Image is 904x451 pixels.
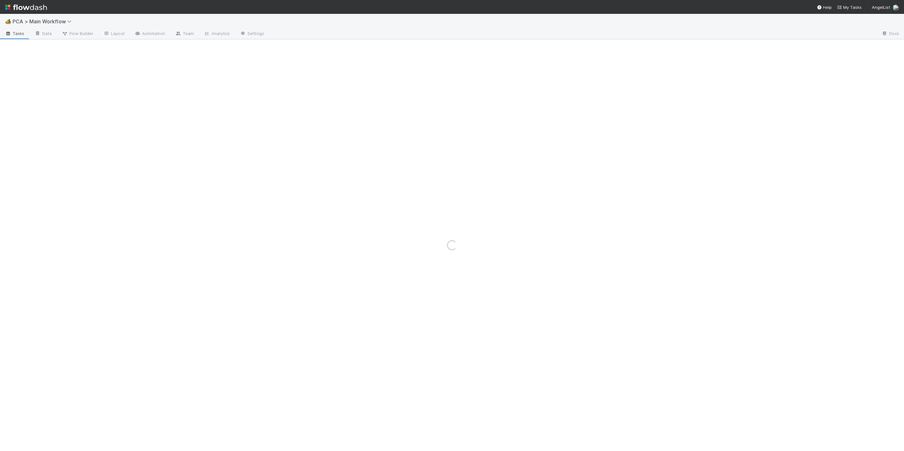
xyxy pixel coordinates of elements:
[235,29,269,39] a: Settings
[170,29,199,39] a: Team
[817,4,832,10] div: Help
[5,19,11,24] span: 🏕️
[893,4,899,11] img: avatar_1c530150-f9f0-4fb8-9f5d-006d570d4582.png
[57,29,98,39] a: Flow Builder
[62,30,93,37] span: Flow Builder
[837,5,862,10] span: My Tasks
[837,4,862,10] a: My Tasks
[199,29,235,39] a: Analytics
[5,2,47,13] img: logo-inverted-e16ddd16eac7371096b0.svg
[98,29,130,39] a: Layout
[130,29,170,39] a: Automation
[30,29,57,39] a: Data
[877,29,904,39] a: Docs
[13,18,75,25] span: PCA > Main Workflow
[872,5,890,10] span: AngelList
[5,30,25,37] span: Tasks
